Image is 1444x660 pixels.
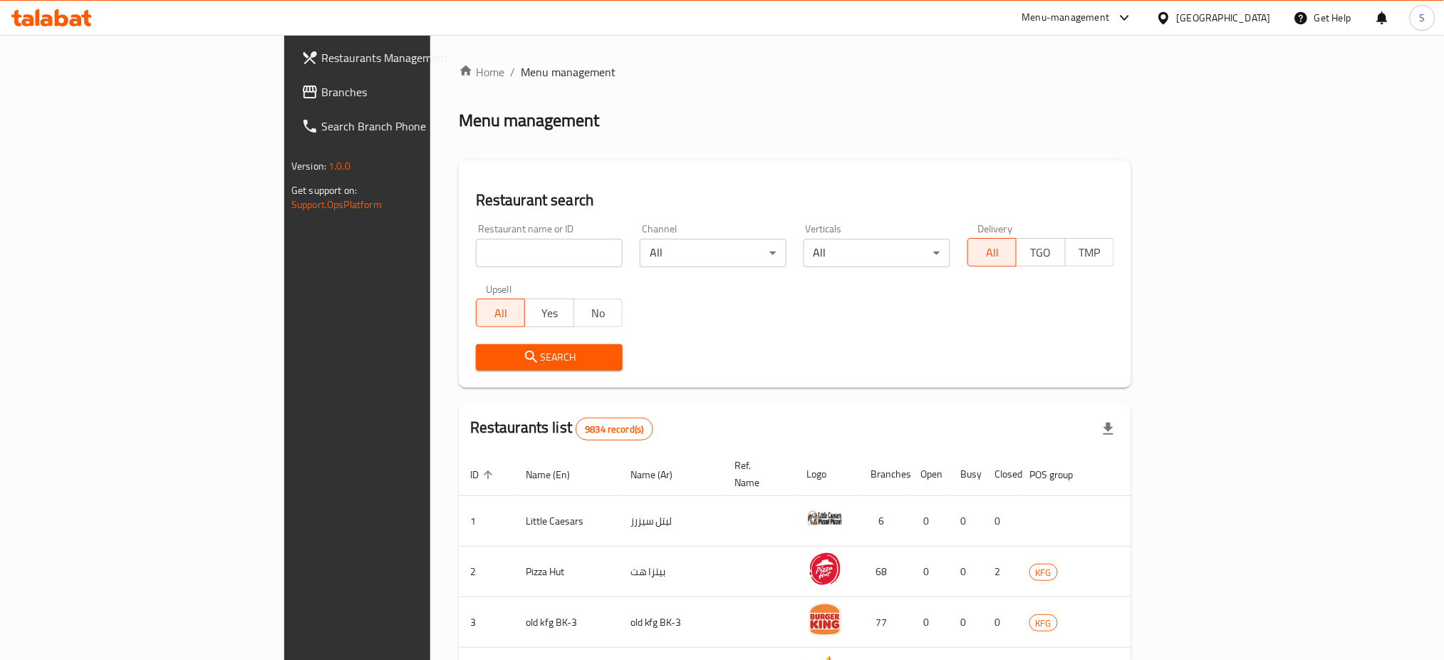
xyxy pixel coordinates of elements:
th: Branches [860,453,910,496]
div: Menu-management [1022,9,1110,26]
span: Name (En) [526,466,588,483]
td: 2 [984,547,1018,597]
td: 0 [950,547,984,597]
button: TMP [1065,238,1114,267]
td: Little Caesars [514,496,619,547]
span: Yes [531,303,568,324]
td: 0 [984,496,1018,547]
span: Version: [291,157,326,175]
td: Pizza Hut [514,547,619,597]
button: TGO [1016,238,1065,267]
div: All [804,239,950,267]
span: Branches [321,83,514,100]
span: No [580,303,617,324]
span: Search Branch Phone [321,118,514,135]
span: 9834 record(s) [576,423,652,436]
span: 1.0.0 [328,157,350,175]
span: TGO [1022,242,1059,263]
td: بيتزا هت [619,547,724,597]
td: 0 [910,496,950,547]
input: Search for restaurant name or ID.. [476,239,623,267]
a: Search Branch Phone [290,109,526,143]
span: Get support on: [291,181,357,200]
td: 0 [910,547,950,597]
a: Support.OpsPlatform [291,195,382,214]
th: Open [910,453,950,496]
th: Busy [950,453,984,496]
button: All [967,238,1017,267]
div: [GEOGRAPHIC_DATA] [1177,10,1271,26]
span: Restaurants Management [321,49,514,66]
td: 77 [860,597,910,648]
th: Logo [796,453,860,496]
a: Branches [290,75,526,109]
span: ID [470,466,497,483]
h2: Menu management [459,109,599,132]
td: 68 [860,547,910,597]
div: All [640,239,786,267]
button: All [476,299,525,327]
td: ليتل سيزرز [619,496,724,547]
div: Export file [1091,412,1126,446]
td: old kfg BK-3 [514,597,619,648]
button: No [573,299,623,327]
span: All [482,303,519,324]
span: TMP [1071,242,1108,263]
div: Total records count [576,418,653,440]
td: 0 [984,597,1018,648]
span: POS group [1029,466,1091,483]
span: Menu management [521,63,615,81]
td: 0 [910,597,950,648]
span: S [1420,10,1425,26]
h2: Restaurant search [476,190,1114,211]
th: Closed [984,453,1018,496]
img: Pizza Hut [807,551,843,587]
span: Ref. Name [735,457,779,491]
span: KFG [1030,564,1057,581]
span: Search [487,349,611,366]
span: Name (Ar) [630,466,691,483]
td: 6 [860,496,910,547]
span: All [974,242,1011,263]
td: 0 [950,496,984,547]
img: old kfg BK-3 [807,602,843,637]
button: Search [476,344,623,371]
td: old kfg BK-3 [619,597,724,648]
label: Delivery [977,224,1013,234]
button: Yes [524,299,573,327]
h2: Restaurants list [470,417,653,440]
td: 0 [950,597,984,648]
label: Upsell [486,284,512,294]
nav: breadcrumb [459,63,1131,81]
span: KFG [1030,615,1057,631]
img: Little Caesars [807,500,843,536]
a: Restaurants Management [290,41,526,75]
